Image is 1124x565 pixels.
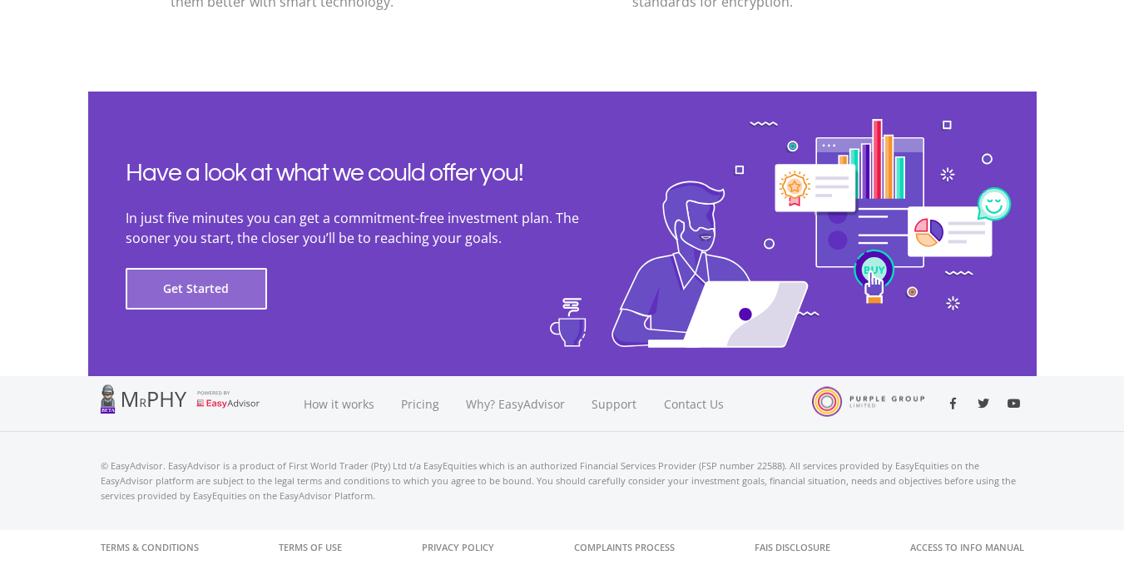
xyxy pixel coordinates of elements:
p: © EasyAdvisor. EasyAdvisor is a product of First World Trader (Pty) Ltd t/a EasyEquities which is... [101,458,1024,503]
a: Terms of Use [279,530,342,565]
a: FAIS Disclosure [755,530,830,565]
a: Support [578,376,651,432]
a: Privacy Policy [422,530,494,565]
p: In just five minutes you can get a commitment-free investment plan. The sooner you start, the clo... [126,208,625,248]
a: How it works [290,376,388,432]
a: Pricing [388,376,453,432]
button: Get Started [126,268,267,310]
a: Contact Us [651,376,739,432]
a: Complaints Process [574,530,675,565]
a: Access to Info Manual [910,530,1024,565]
a: Terms & Conditions [101,530,199,565]
a: Why? EasyAdvisor [453,376,578,432]
h2: Have a look at what we could offer you! [126,158,625,188]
